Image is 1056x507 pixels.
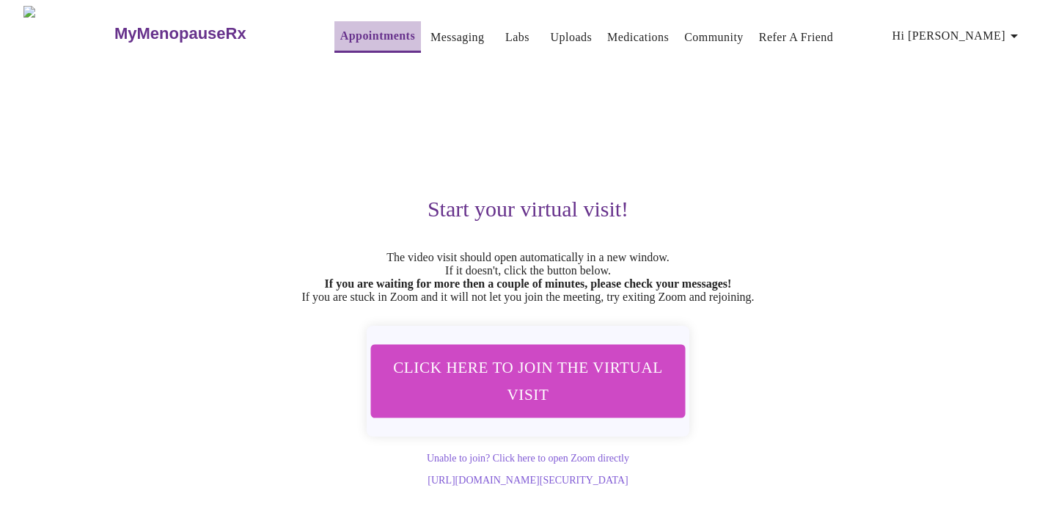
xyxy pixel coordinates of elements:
[325,277,732,290] strong: If you are waiting for more then a couple of minutes, please check your messages!
[753,23,840,52] button: Refer a Friend
[390,354,666,408] span: Click here to join the virtual visit
[494,23,541,52] button: Labs
[607,27,669,48] a: Medications
[551,27,593,48] a: Uploads
[684,27,744,48] a: Community
[23,6,112,61] img: MyMenopauseRx Logo
[340,26,415,46] a: Appointments
[887,21,1029,51] button: Hi [PERSON_NAME]
[371,344,686,417] button: Click here to join the virtual visit
[759,27,834,48] a: Refer a Friend
[334,21,421,53] button: Appointments
[545,23,598,52] button: Uploads
[425,23,490,52] button: Messaging
[430,27,484,48] a: Messaging
[76,251,980,304] p: The video visit should open automatically in a new window. If it doesn't, click the button below....
[505,27,529,48] a: Labs
[112,8,304,59] a: MyMenopauseRx
[76,197,980,222] h3: Start your virtual visit!
[428,475,628,486] a: [URL][DOMAIN_NAME][SECURITY_DATA]
[678,23,749,52] button: Community
[601,23,675,52] button: Medications
[114,24,246,43] h3: MyMenopauseRx
[892,26,1023,46] span: Hi [PERSON_NAME]
[427,453,629,464] a: Unable to join? Click here to open Zoom directly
